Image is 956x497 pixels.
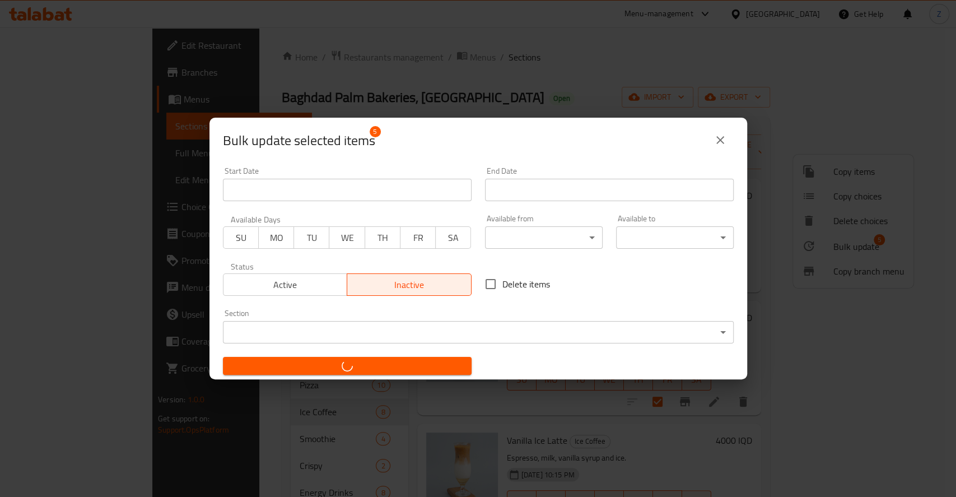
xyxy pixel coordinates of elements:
[370,126,381,137] span: 5
[400,226,436,249] button: FR
[293,226,329,249] button: TU
[405,230,431,246] span: FR
[616,226,734,249] div: ​
[440,230,467,246] span: SA
[223,321,734,343] div: ​
[485,226,603,249] div: ​
[223,132,375,150] span: Selected items count
[228,277,343,293] span: Active
[263,230,290,246] span: MO
[502,277,550,291] span: Delete items
[228,230,254,246] span: SU
[352,277,467,293] span: Inactive
[334,230,360,246] span: WE
[299,230,325,246] span: TU
[258,226,294,249] button: MO
[707,127,734,154] button: close
[347,273,472,296] button: Inactive
[223,273,348,296] button: Active
[370,230,396,246] span: TH
[435,226,471,249] button: SA
[365,226,400,249] button: TH
[329,226,365,249] button: WE
[223,226,259,249] button: SU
